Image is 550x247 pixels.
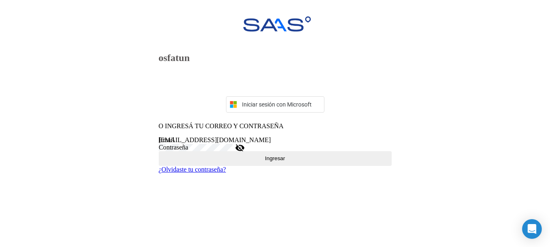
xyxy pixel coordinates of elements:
span: Iniciar sesión con Microsoft [240,101,321,108]
a: ¿Olvidaste tu contraseña? [159,166,226,173]
div: Open Intercom Messenger [522,219,542,239]
iframe: Botón Iniciar sesión con Google [222,73,329,91]
button: Iniciar sesión con Microsoft [226,96,324,113]
button: Ingresar [159,151,392,166]
h3: osfatun [159,52,392,63]
span: Ingresar [265,155,285,161]
p: O INGRESÁ TU CORREO Y CONTRASEÑA [159,122,392,130]
mat-icon: visibility_off [235,143,245,153]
